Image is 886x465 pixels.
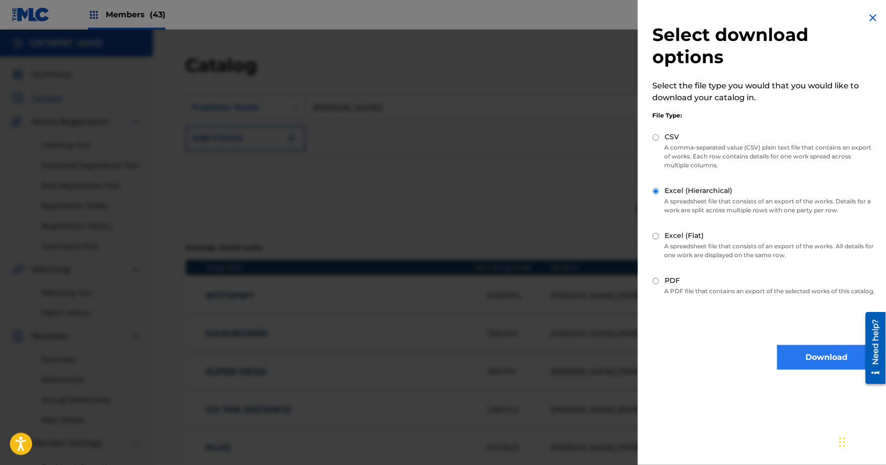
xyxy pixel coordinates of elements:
p: Select the file type you would that you would like to download your catalog in. [653,80,876,104]
label: CSV [665,132,679,142]
iframe: Chat Widget [837,418,886,465]
label: Excel (Flat) [665,231,704,241]
p: A spreadsheet file that consists of an export of the works. Details for a work are split across m... [653,197,876,215]
p: A PDF file that contains an export of the selected works of this catalog. [653,287,876,296]
img: Top Rightsholders [88,9,100,21]
iframe: Resource Center [858,308,886,387]
p: A comma-separated value (CSV) plain text file that contains an export of works. Each row contains... [653,143,876,170]
h2: Select download options [653,24,876,68]
label: Excel (Hierarchical) [665,186,733,196]
p: A spreadsheet file that consists of an export of the works. All details for one work are displaye... [653,242,876,260]
span: (43) [150,10,166,19]
img: MLC Logo [12,7,50,22]
div: File Type: [653,111,876,120]
label: PDF [665,275,680,286]
button: Download [777,345,876,370]
span: Members [106,9,166,20]
div: Drag [840,427,845,457]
